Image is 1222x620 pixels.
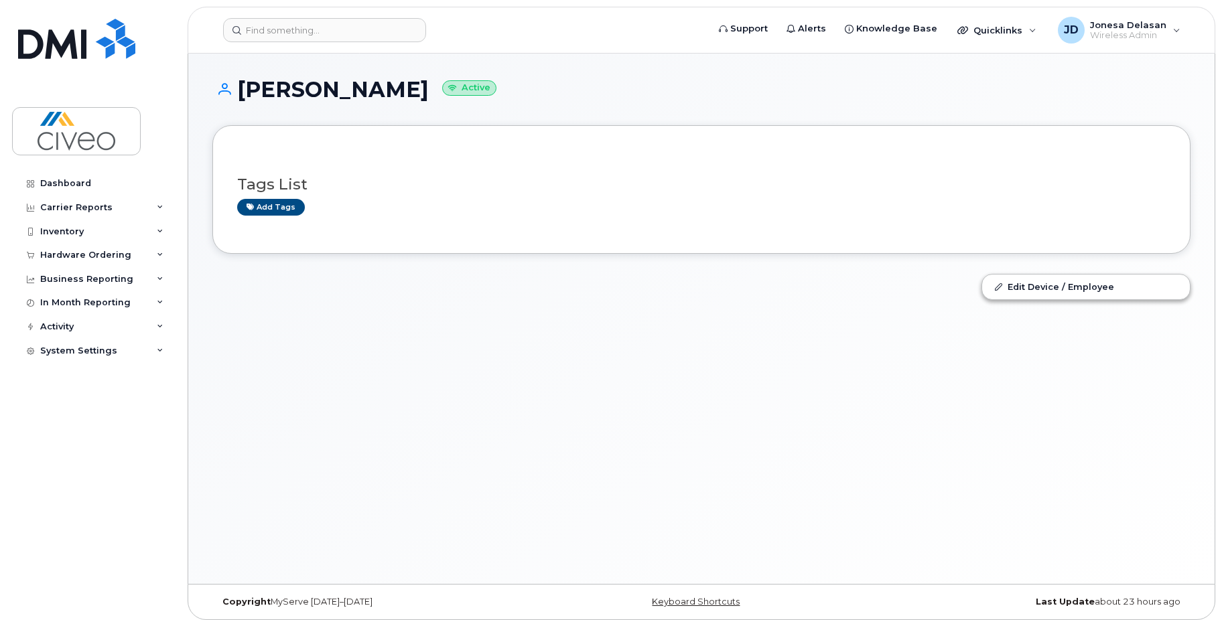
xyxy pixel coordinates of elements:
small: Active [442,80,496,96]
strong: Last Update [1036,597,1095,607]
div: MyServe [DATE]–[DATE] [212,597,539,607]
h1: [PERSON_NAME] [212,78,1191,101]
a: Keyboard Shortcuts [652,597,740,607]
h3: Tags List [237,176,1166,193]
a: Edit Device / Employee [982,275,1190,299]
strong: Copyright [222,597,271,607]
div: about 23 hours ago [864,597,1191,607]
a: Add tags [237,199,305,216]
